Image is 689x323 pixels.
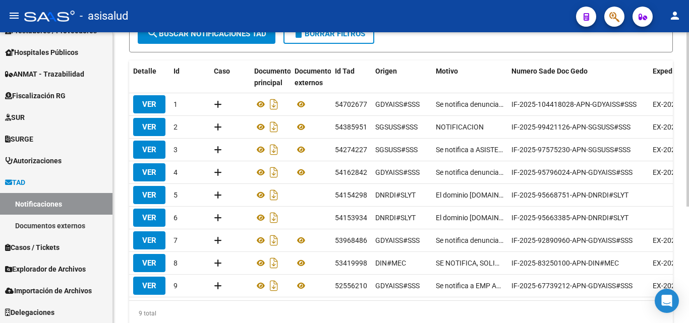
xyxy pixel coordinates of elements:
[375,67,397,75] span: Origen
[250,60,291,94] datatable-header-cell: Documento principal
[174,168,178,176] span: 4
[133,67,156,75] span: Detalle
[142,281,156,290] span: VER
[511,168,633,176] span: IF-2025-95796024-APN-GDYAISS#SSS
[669,10,681,22] mat-icon: person
[267,187,280,203] i: Descargar documento
[293,29,365,38] span: Borrar Filtros
[267,164,280,180] i: Descargar documento
[331,60,371,94] datatable-header-cell: Id Tad
[8,10,20,22] mat-icon: menu
[174,282,178,290] span: 9
[511,236,633,244] span: IF-2025-92890960-APN-GDYAISS#SSS
[436,99,503,110] span: Se notifica denuncia realizada por el afiliado [PERSON_NAME] CUIL 20-20716753-4 por motivo PROBLE...
[142,100,156,109] span: VER
[432,60,507,94] datatable-header-cell: Motivo
[133,209,165,227] button: VER
[142,122,156,132] span: VER
[436,235,503,246] span: Se notifica denuncia realizada por el afiliado [PERSON_NAME] 23-28171444-9 por motivo PROBLEMATIC...
[129,60,169,94] datatable-header-cell: Detalle
[142,259,156,268] span: VER
[375,100,420,108] span: GDYAISS#SSS
[283,24,374,44] button: Borrar Filtros
[291,60,331,94] datatable-header-cell: Documentos externos
[5,134,33,145] span: SURGE
[174,214,178,222] span: 6
[5,155,62,166] span: Autorizaciones
[511,146,630,154] span: IF-2025-97575230-APN-SGSUSS#SSS
[335,282,367,290] span: 52556210
[267,142,280,158] i: Descargar documento
[375,123,418,131] span: SGSUSS#SSS
[142,145,156,154] span: VER
[142,190,156,200] span: VER
[210,60,250,94] datatable-header-cell: Caso
[436,144,503,156] span: Se notifica a ASISTENCIA SANITARIA INTEGRAL SA, denuncia realizada por el afliado [PERSON_NAME] d...
[375,191,416,199] span: DNRDI#SLYT
[511,100,637,108] span: IF-2025-104418028-APN-GDYAISS#SSS
[5,285,92,296] span: Importación de Archivos
[214,67,230,75] span: Caso
[335,214,367,222] span: 54153934
[133,163,165,181] button: VER
[375,146,418,154] span: SGSUSS#SSS
[133,254,165,272] button: VER
[375,259,406,267] span: DIN#MEC
[335,259,367,267] span: 53419998
[5,69,84,80] span: ANMAT - Trazabilidad
[174,191,178,199] span: 5
[5,264,86,275] span: Explorador de Archivos
[436,121,484,133] span: NOTIFICACION
[133,118,165,136] button: VER
[335,123,367,131] span: 54385951
[436,212,503,224] span: El dominio [DOMAIN_NAME] fue renovado exitosamente. La fecha de vencimiento es [DATE]
[174,100,178,108] span: 1
[511,214,628,222] span: IF-2025-95663385-APN-DNRDI#SLYT
[655,289,679,313] div: Open Intercom Messenger
[267,96,280,112] i: Descargar documento
[335,236,367,244] span: 53968486
[295,67,335,87] span: Documentos externos
[267,232,280,248] i: Descargar documento
[174,67,180,75] span: Id
[5,177,25,188] span: TAD
[174,259,178,267] span: 8
[147,27,159,39] mat-icon: search
[174,236,178,244] span: 7
[174,123,178,131] span: 2
[507,60,649,94] datatable-header-cell: Numero Sade Doc Gedo
[5,90,66,101] span: Fiscalización RG
[267,255,280,271] i: Descargar documento
[436,189,503,201] span: El dominio [DOMAIN_NAME] fue renovado exitosamente. La fecha de vencimiento es [DATE]
[147,29,266,38] span: Buscar Notificaciones TAD
[511,259,619,267] span: IF-2025-83250100-APN-DIN#MEC
[80,5,128,27] span: - asisalud
[5,307,54,318] span: Delegaciones
[335,67,355,75] span: Id Tad
[142,236,156,245] span: VER
[254,67,291,87] span: Documento principal
[174,146,178,154] span: 3
[375,236,420,244] span: GDYAISS#SSS
[511,67,588,75] span: Numero Sade Doc Gedo
[436,67,458,75] span: Motivo
[133,141,165,159] button: VER
[511,123,630,131] span: IF-2025-99421126-APN-SGSUSS#SSS
[335,168,367,176] span: 54162842
[267,278,280,294] i: Descargar documento
[142,213,156,222] span: VER
[375,282,420,290] span: GDYAISS#SSS
[142,168,156,177] span: VER
[436,280,503,292] span: Se notifica a EMP ASISTENCIA SANITARIA INTEGRAL S.A.
[371,60,432,94] datatable-header-cell: Origen
[375,168,420,176] span: GDYAISS#SSS
[335,100,367,108] span: 54702677
[133,231,165,249] button: VER
[267,210,280,226] i: Descargar documento
[133,277,165,295] button: VER
[653,67,689,75] span: Expediente
[138,24,275,44] button: Buscar Notificaciones TAD
[267,119,280,135] i: Descargar documento
[293,27,305,39] mat-icon: delete
[335,191,367,199] span: 54154298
